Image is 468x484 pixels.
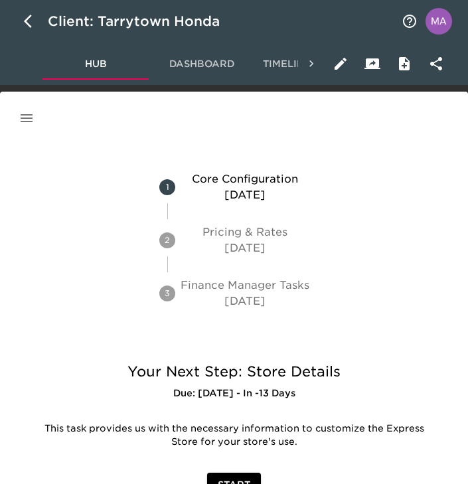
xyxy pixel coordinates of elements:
p: [DATE] [181,240,309,256]
div: Client: Tarrytown Honda [48,11,238,32]
text: 1 [165,182,169,192]
p: [DATE] [181,293,309,309]
p: Pricing & Rates [181,224,309,240]
span: Timeline and Notifications [263,56,420,72]
button: Edit Hub [325,48,356,80]
button: Client View [356,48,388,80]
text: 3 [165,288,170,298]
span: Dashboard [157,56,247,72]
p: Finance Manager Tasks [181,278,309,293]
img: Profile [426,8,452,35]
p: [DATE] [181,187,309,203]
h5: Your Next Step: Store Details [21,363,447,381]
p: This task provides us with the necessary information to customize the Express Store for your stor... [31,422,437,449]
button: Internal Notes and Comments [388,48,420,80]
text: 2 [165,235,170,245]
span: Hub [50,56,141,72]
p: Core Configuration [181,171,309,187]
h6: Due: [DATE] - In -13 Days [21,386,447,401]
button: notifications [394,5,426,37]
